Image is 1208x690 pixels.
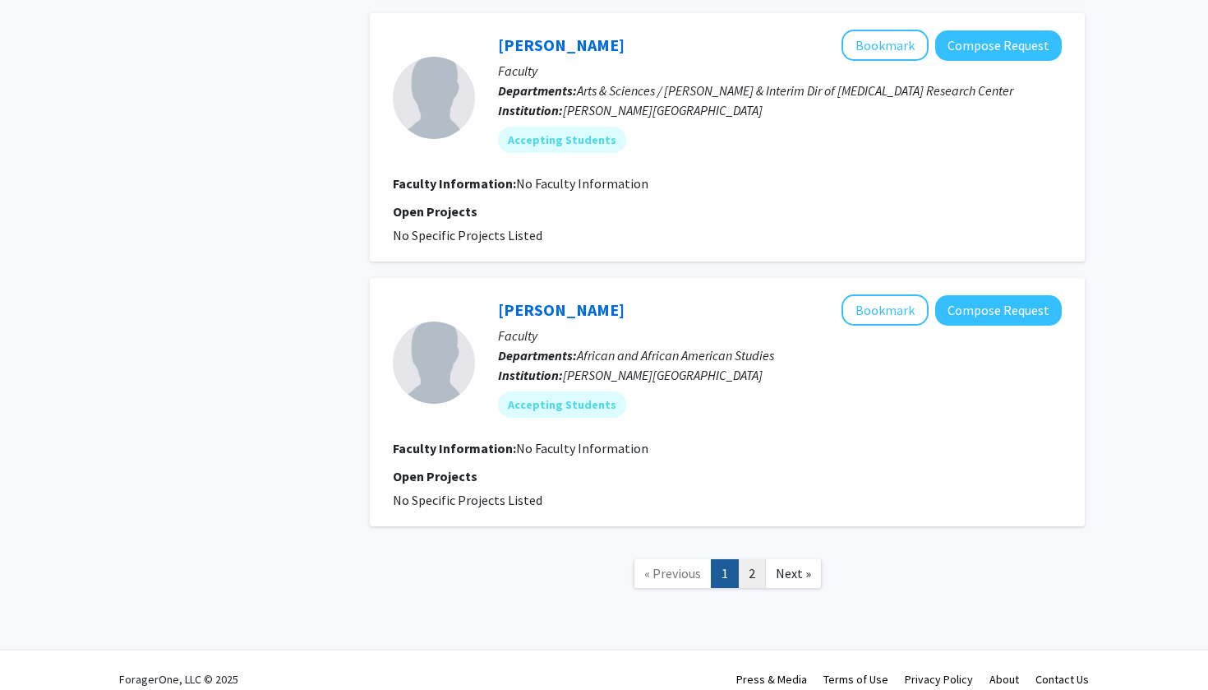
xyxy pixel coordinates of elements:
span: No Faculty Information [516,440,648,456]
nav: Page navigation [370,543,1085,609]
b: Departments: [498,347,577,364]
a: About [989,672,1019,687]
button: Add Jaideep Chaudhary to Bookmarks [841,30,929,61]
b: Faculty Information: [393,440,516,456]
span: [PERSON_NAME][GEOGRAPHIC_DATA] [563,102,763,118]
span: African and African American Studies [577,347,774,364]
mat-chip: Accepting Students [498,127,626,153]
a: Privacy Policy [905,672,973,687]
a: [PERSON_NAME] [498,35,625,55]
a: 1 [711,559,739,588]
span: Arts & Sciences / [PERSON_NAME] & Interim Dir of [MEDICAL_DATA] Research Center [577,82,1013,99]
span: No Specific Projects Listed [393,492,542,508]
span: Next » [776,565,811,581]
a: Terms of Use [823,672,888,687]
iframe: Chat [12,616,70,678]
button: Add Daniel Black to Bookmarks [841,294,929,326]
p: Faculty [498,326,1062,345]
button: Compose Request to Daniel Black [935,295,1062,326]
a: Contact Us [1035,672,1089,687]
b: Faculty Information: [393,175,516,192]
p: Faculty [498,61,1062,81]
p: Open Projects [393,201,1062,221]
b: Institution: [498,367,563,383]
p: Open Projects [393,466,1062,486]
b: Departments: [498,82,577,99]
b: Institution: [498,102,563,118]
a: [PERSON_NAME] [498,299,625,320]
mat-chip: Accepting Students [498,391,626,418]
button: Compose Request to Jaideep Chaudhary [935,30,1062,61]
a: Previous Page [634,559,712,588]
span: No Faculty Information [516,175,648,192]
span: [PERSON_NAME][GEOGRAPHIC_DATA] [563,367,763,383]
a: Press & Media [736,672,807,687]
a: 2 [738,559,766,588]
a: Next [765,559,822,588]
span: No Specific Projects Listed [393,227,542,243]
span: « Previous [644,565,701,581]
